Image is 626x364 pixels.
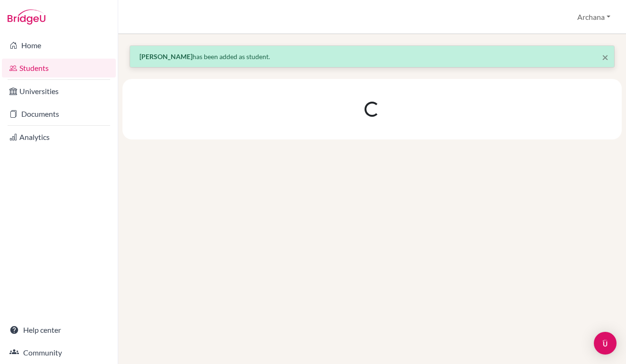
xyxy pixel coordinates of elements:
button: Close [602,52,609,63]
button: Archana [573,8,615,26]
a: Community [2,343,116,362]
a: Students [2,59,116,78]
a: Analytics [2,128,116,147]
div: Open Intercom Messenger [594,332,617,355]
p: has been added as student. [139,52,605,61]
strong: [PERSON_NAME] [139,52,192,61]
a: Universities [2,82,116,101]
a: Home [2,36,116,55]
a: Documents [2,104,116,123]
a: Help center [2,321,116,339]
img: Bridge-U [8,9,45,25]
span: × [602,50,609,64]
